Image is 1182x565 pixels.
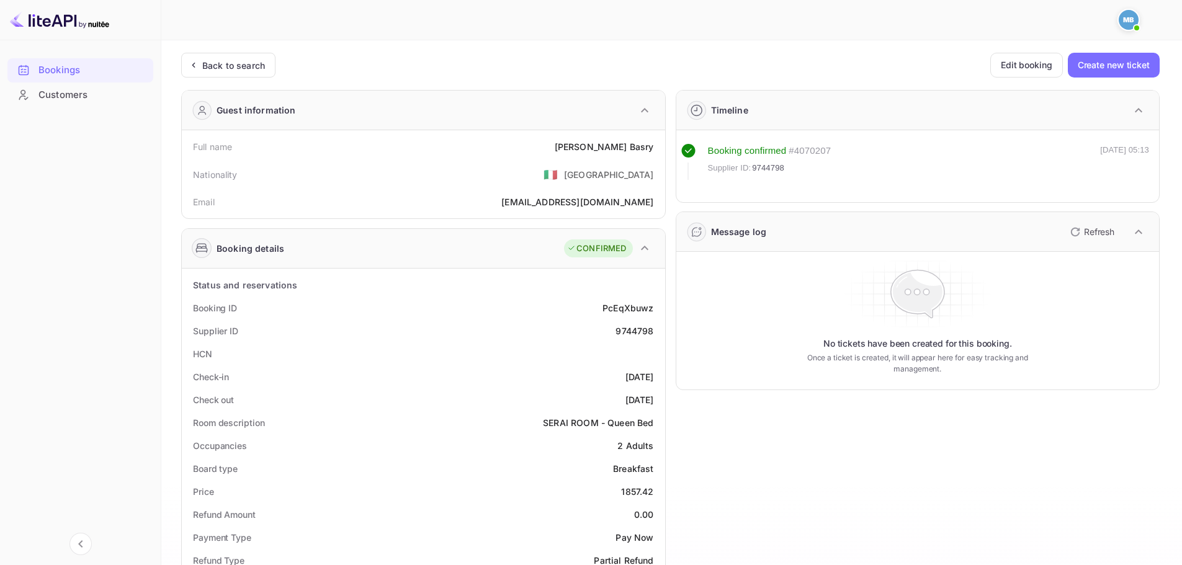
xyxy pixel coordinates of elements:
p: Refresh [1084,225,1114,238]
div: Timeline [711,104,748,117]
button: Collapse navigation [69,533,92,555]
div: Pay Now [616,531,653,544]
button: Create new ticket [1068,53,1160,78]
a: Customers [7,83,153,106]
div: Price [193,485,214,498]
div: Message log [711,225,767,238]
div: PcEqXbuwz [602,301,653,314]
div: Payment Type [193,531,251,544]
img: LiteAPI logo [10,10,109,30]
div: Supplier ID [193,324,238,337]
span: Supplier ID: [708,162,751,174]
div: Bookings [38,63,147,78]
div: Email [193,195,215,208]
div: Bookings [7,58,153,82]
div: Status and reservations [193,278,297,291]
div: [DATE] 05:13 [1100,144,1149,180]
span: United States [544,163,558,185]
div: Booking ID [193,301,237,314]
div: [PERSON_NAME] Basry [555,140,654,153]
div: Guest information [217,104,296,117]
div: Nationality [193,168,238,181]
button: Refresh [1063,222,1119,242]
div: Check-in [193,370,229,383]
a: Bookings [7,58,153,81]
div: 2 Adults [617,439,653,452]
div: CONFIRMED [567,242,626,255]
div: 1857.42 [621,485,653,498]
div: SERAI ROOM - Queen Bed [543,416,653,429]
img: Mohcine Belkhir [1119,10,1139,30]
div: [GEOGRAPHIC_DATA] [564,168,654,181]
div: Full name [193,140,232,153]
div: [EMAIL_ADDRESS][DOMAIN_NAME] [501,195,653,208]
div: Back to search [202,59,265,72]
div: Refund Amount [193,508,256,521]
div: Breakfast [613,462,653,475]
p: No tickets have been created for this booking. [823,337,1012,350]
p: Once a ticket is created, it will appear here for easy tracking and management. [787,352,1047,375]
div: 0.00 [634,508,654,521]
div: 9744798 [616,324,653,337]
div: HCN [193,347,212,360]
div: # 4070207 [789,144,831,158]
div: Check out [193,393,234,406]
div: Booking confirmed [708,144,787,158]
div: Booking details [217,242,284,255]
div: Board type [193,462,238,475]
div: Customers [7,83,153,107]
div: Customers [38,88,147,102]
button: Edit booking [990,53,1063,78]
div: [DATE] [625,393,654,406]
div: [DATE] [625,370,654,383]
div: Occupancies [193,439,247,452]
div: Room description [193,416,264,429]
span: 9744798 [752,162,784,174]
